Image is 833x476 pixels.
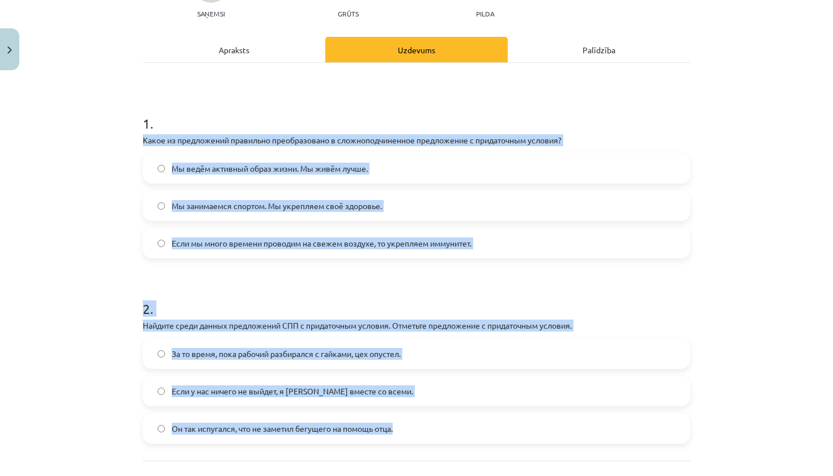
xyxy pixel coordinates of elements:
div: Apraksts [143,37,325,62]
span: Он так испугался, что не заметил бегущего на помощь отца. [172,423,393,435]
span: Мы занимаемся спортом. Мы укрепляем своё здоровье. [172,200,382,212]
p: Saņemsi [193,10,229,18]
input: Если мы много времени проводим на свежем воздухе, то укрепляем иммунитет. [158,240,165,247]
p: Найдите среди данных предложений СПП с придаточным условия. Отметьте предложение с придаточным ус... [143,320,690,331]
p: Grūts [338,10,359,18]
span: Если мы много времени проводим на свежем воздухе, то укрепляем иммунитет. [172,237,471,249]
div: Uzdevums [325,37,508,62]
input: Если у нас ничего не выйдет, я [PERSON_NAME] вместе со всеми. [158,388,165,395]
span: Если у нас ничего не выйдет, я [PERSON_NAME] вместе со всеми. [172,385,413,397]
input: Мы ведём активный образ жизни. Мы живём лучше. [158,165,165,172]
span: За то время, пока рабочий разбирался с гайками, цех опустел. [172,348,401,360]
input: Мы занимаемся спортом. Мы укрепляем своё здоровье. [158,202,165,210]
p: pilda [476,10,494,18]
p: Какое из предложений правильно преобразовано в сложноподчиненное предложение с придаточным условия? [143,134,690,146]
div: Palīdzība [508,37,690,62]
input: За то время, пока рабочий разбирался с гайками, цех опустел. [158,350,165,358]
span: Мы ведём активный образ жизни. Мы живём лучше. [172,163,368,175]
h1: 2 . [143,281,690,316]
img: icon-close-lesson-0947bae3869378f0d4975bcd49f059093ad1ed9edebbc8119c70593378902aed.svg [7,46,12,54]
h1: 1 . [143,96,690,131]
input: Он так испугался, что не заметил бегущего на помощь отца. [158,425,165,432]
